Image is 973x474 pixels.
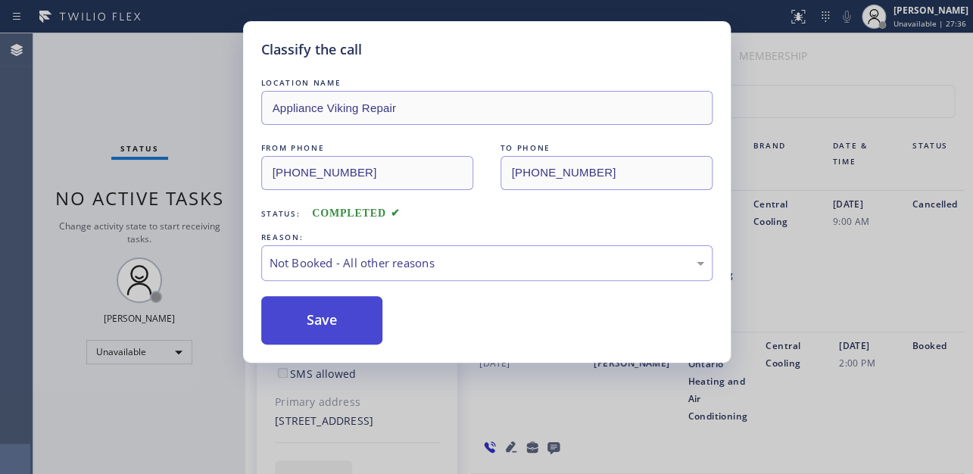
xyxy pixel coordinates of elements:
[270,254,704,272] div: Not Booked - All other reasons
[312,207,400,219] span: COMPLETED
[261,140,473,156] div: FROM PHONE
[261,208,301,219] span: Status:
[501,156,713,190] input: To phone
[501,140,713,156] div: TO PHONE
[261,39,362,60] h5: Classify the call
[261,229,713,245] div: REASON:
[261,75,713,91] div: LOCATION NAME
[261,296,383,345] button: Save
[261,156,473,190] input: From phone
